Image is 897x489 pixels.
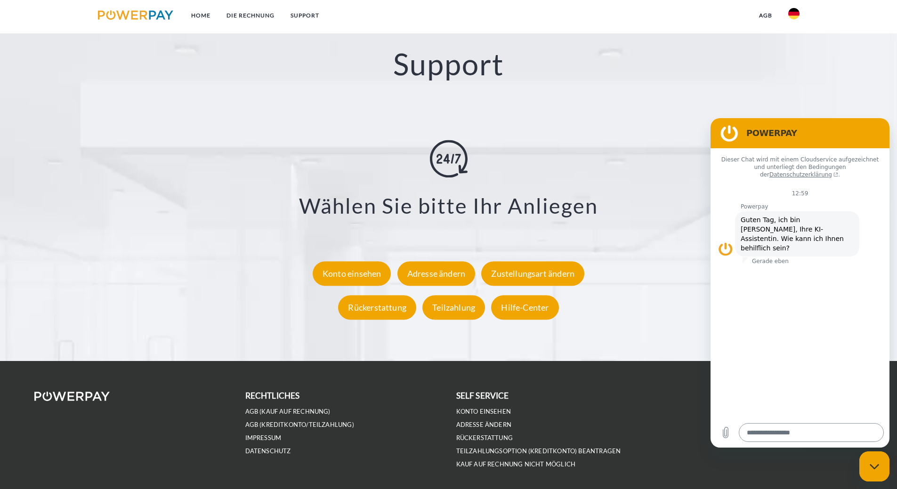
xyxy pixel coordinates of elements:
a: Adresse ändern [456,421,512,429]
div: Hilfe-Center [491,295,558,320]
a: Kauf auf Rechnung nicht möglich [456,460,576,468]
a: DATENSCHUTZ [245,447,291,455]
a: AGB (Kauf auf Rechnung) [245,408,331,416]
div: Konto einsehen [313,261,391,286]
b: rechtliches [245,391,300,401]
div: Zustellungsart ändern [481,261,584,286]
b: self service [456,391,509,401]
a: Rückerstattung [456,434,513,442]
img: online-shopping.svg [430,140,468,178]
a: Zustellungsart ändern [479,268,587,279]
a: AGB (Kreditkonto/Teilzahlung) [245,421,354,429]
div: Teilzahlung [422,295,485,320]
a: IMPRESSUM [245,434,282,442]
a: Home [183,7,218,24]
a: SUPPORT [283,7,327,24]
a: DIE RECHNUNG [218,7,283,24]
a: Hilfe-Center [489,302,561,313]
div: Rückerstattung [338,295,416,320]
div: Adresse ändern [397,261,476,286]
img: de [788,8,800,19]
iframe: Messaging-Fenster [711,118,889,448]
a: Teilzahlungsoption (KREDITKONTO) beantragen [456,447,621,455]
img: logo-powerpay.svg [98,10,174,20]
a: agb [751,7,780,24]
a: Konto einsehen [456,408,511,416]
a: Rückerstattung [336,302,419,313]
h2: Support [45,46,852,83]
a: Adresse ändern [395,268,478,279]
a: Teilzahlung [420,302,487,313]
h3: Wählen Sie bitte Ihr Anliegen [57,193,840,219]
img: logo-powerpay-white.svg [34,392,110,401]
iframe: Schaltfläche zum Öffnen des Messaging-Fensters; Konversation läuft [859,451,889,481]
a: Konto einsehen [310,268,394,279]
